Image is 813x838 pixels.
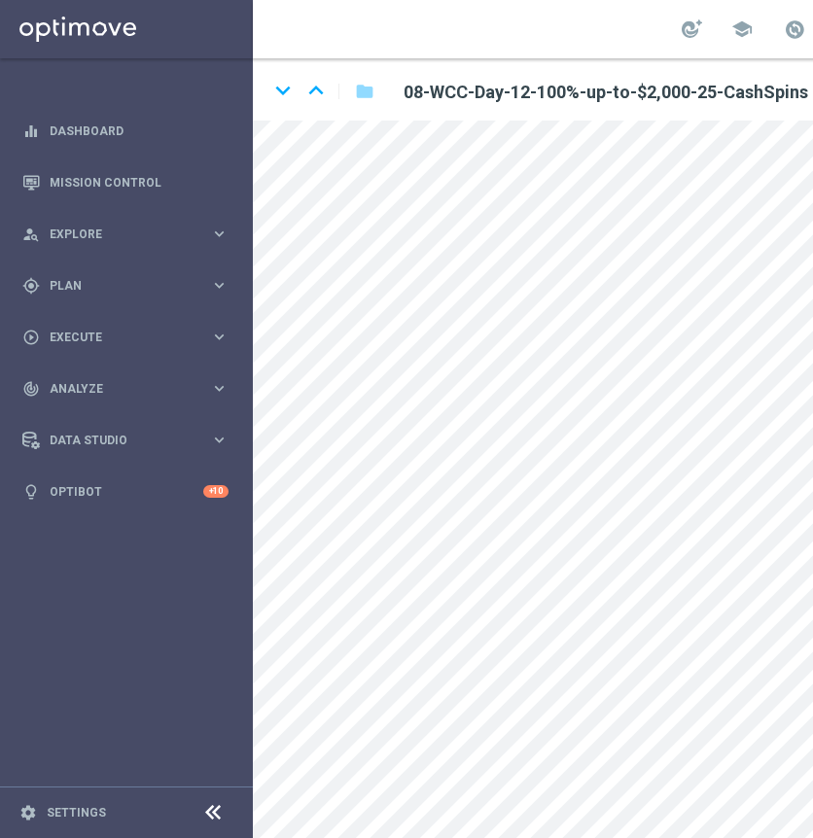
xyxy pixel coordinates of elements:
[21,278,230,294] button: gps_fixed Plan keyboard_arrow_right
[50,332,210,343] span: Execute
[50,157,229,208] a: Mission Control
[210,276,229,295] i: keyboard_arrow_right
[21,123,230,139] button: equalizer Dashboard
[353,76,376,107] button: folder
[268,76,298,105] i: keyboard_arrow_down
[210,225,229,243] i: keyboard_arrow_right
[50,105,229,157] a: Dashboard
[203,485,229,498] div: +10
[21,484,230,500] button: lightbulb Optibot +10
[50,466,203,517] a: Optibot
[22,226,40,243] i: person_search
[210,328,229,346] i: keyboard_arrow_right
[22,483,40,501] i: lightbulb
[210,431,229,449] i: keyboard_arrow_right
[22,432,210,449] div: Data Studio
[22,329,210,346] div: Execute
[19,804,37,821] i: settings
[22,157,229,208] div: Mission Control
[22,226,210,243] div: Explore
[50,228,210,240] span: Explore
[21,433,230,448] button: Data Studio keyboard_arrow_right
[50,280,210,292] span: Plan
[21,175,230,191] button: Mission Control
[21,227,230,242] button: person_search Explore keyboard_arrow_right
[210,379,229,398] i: keyboard_arrow_right
[22,122,40,140] i: equalizer
[355,80,374,103] i: folder
[22,466,229,517] div: Optibot
[731,18,753,40] span: school
[22,105,229,157] div: Dashboard
[22,380,210,398] div: Analyze
[22,277,210,295] div: Plan
[21,381,230,397] button: track_changes Analyze keyboard_arrow_right
[22,277,40,295] i: gps_fixed
[47,807,106,819] a: Settings
[404,81,808,104] h2: 08-WCC-Day-12-100%-up-to-$2,000-25-CashSpins
[301,76,331,105] i: keyboard_arrow_up
[50,383,210,395] span: Analyze
[50,435,210,446] span: Data Studio
[22,380,40,398] i: track_changes
[22,329,40,346] i: play_circle_outline
[21,330,230,345] button: play_circle_outline Execute keyboard_arrow_right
